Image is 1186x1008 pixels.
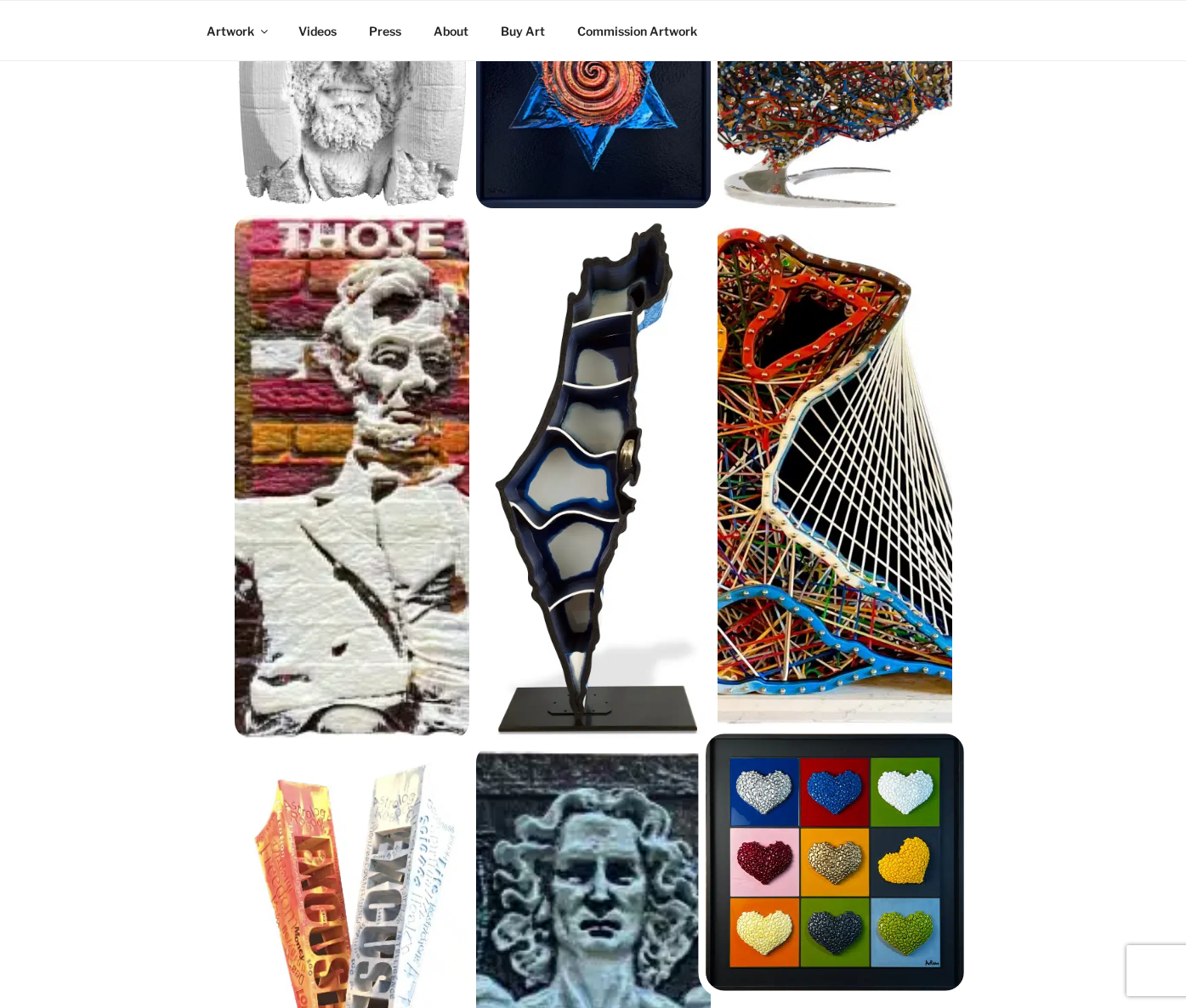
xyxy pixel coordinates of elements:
a: Buy Art [486,10,560,52]
nav: Top Menu [192,10,995,52]
a: Videos [284,10,352,52]
a: Artwork [192,10,281,52]
a: Commission Artwork [563,10,712,52]
a: About [419,10,484,52]
a: Press [355,10,417,52]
